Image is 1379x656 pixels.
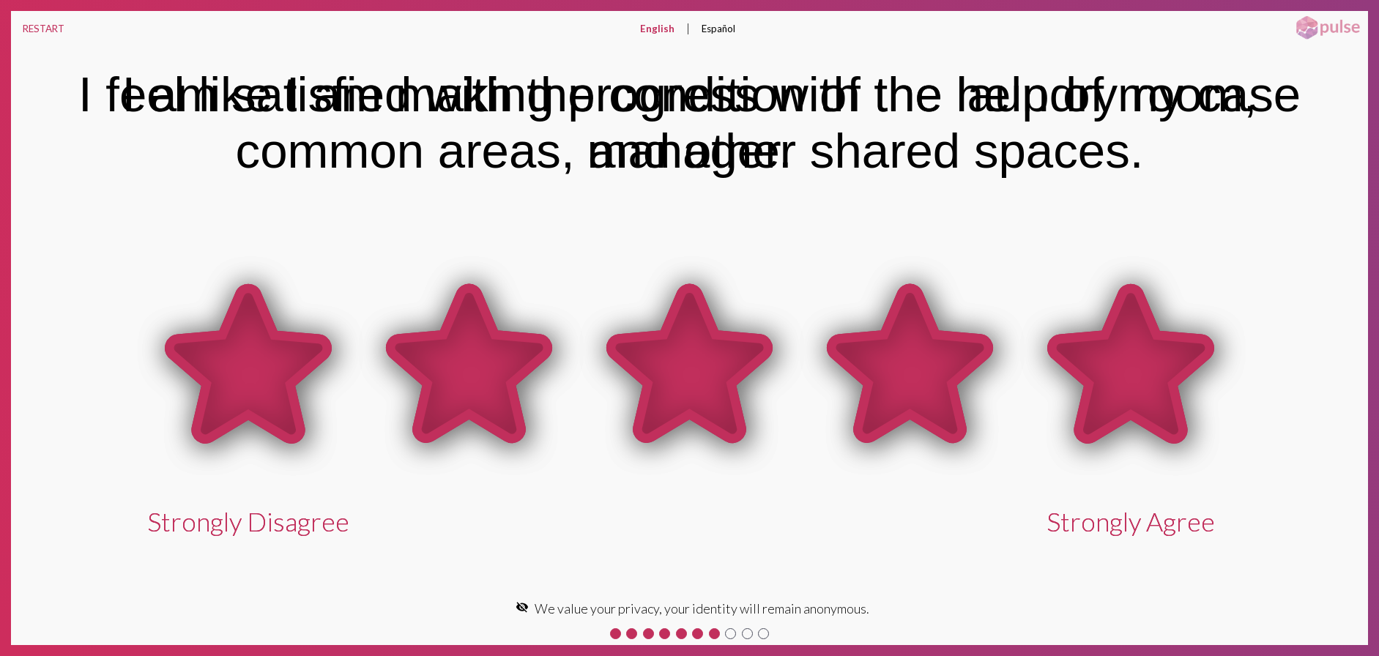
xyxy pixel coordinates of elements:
[516,600,529,614] mat-icon: visibility_off
[11,11,76,46] button: RESTART
[628,11,686,46] button: English
[31,66,1348,179] div: I am satisfied with the condition of the laundry room, common areas, and other shared spaces.
[690,11,747,46] button: Español
[1291,15,1364,41] img: pulsehorizontalsmall.png
[535,600,869,616] span: We value your privacy, your identity will remain anonymous.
